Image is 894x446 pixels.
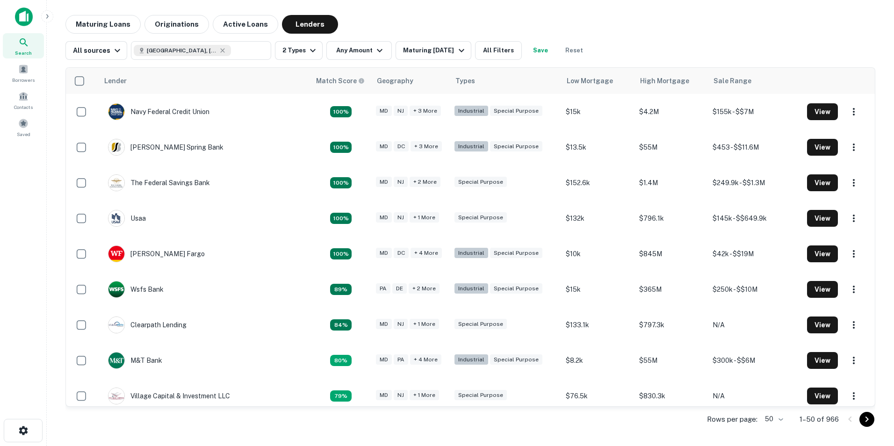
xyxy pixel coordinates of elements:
th: Geography [371,68,450,94]
img: picture [108,104,124,120]
td: $845M [634,236,708,272]
div: Usaa [108,210,146,227]
div: All sources [73,45,123,56]
div: NJ [394,319,408,330]
td: $10k [561,236,634,272]
div: Industrial [454,141,488,152]
div: Geography [377,75,413,86]
div: Capitalize uses an advanced AI algorithm to match your search with the best lender. The match sco... [330,177,352,188]
div: + 3 more [410,106,441,116]
button: Lenders [282,15,338,34]
div: PA [376,283,390,294]
div: Search [3,33,44,58]
td: $15k [561,94,634,129]
img: picture [108,317,124,333]
button: Originations [144,15,209,34]
div: Lender [104,75,127,86]
div: Maturing [DATE] [403,45,467,56]
button: View [807,245,838,262]
div: MD [376,319,392,330]
div: MD [376,106,392,116]
td: $55M [634,129,708,165]
button: Reset [559,41,589,60]
div: Industrial [454,354,488,365]
td: $365M [634,272,708,307]
div: Industrial [454,106,488,116]
td: $300k - $$6M [708,343,802,378]
div: + 4 more [411,248,442,259]
td: $152.6k [561,165,634,201]
span: Contacts [14,103,33,111]
div: + 4 more [410,354,441,365]
div: Sale Range [714,75,751,86]
div: Clearpath Lending [108,317,187,333]
a: Contacts [3,87,44,113]
div: DE [392,283,407,294]
div: NJ [394,177,408,187]
th: Sale Range [708,68,802,94]
td: $76.5k [561,378,634,414]
button: Go to next page [859,412,874,427]
div: Special Purpose [490,106,542,116]
td: $796.1k [634,201,708,236]
button: View [807,174,838,191]
div: Capitalize uses an advanced AI algorithm to match your search with the best lender. The match sco... [330,355,352,366]
img: picture [108,210,124,226]
div: Special Purpose [454,319,507,330]
div: + 3 more [411,141,442,152]
div: DC [394,248,409,259]
div: Chat Widget [847,371,894,416]
div: Special Purpose [490,248,542,259]
td: $13.5k [561,129,634,165]
div: DC [394,141,409,152]
img: picture [108,388,124,404]
button: View [807,317,838,333]
span: Saved [17,130,30,138]
div: Borrowers [3,60,44,86]
div: Capitalize uses an advanced AI algorithm to match your search with the best lender. The match sco... [316,76,365,86]
td: $8.2k [561,343,634,378]
div: Capitalize uses an advanced AI algorithm to match your search with the best lender. The match sco... [330,248,352,259]
p: 1–50 of 966 [800,414,839,425]
img: capitalize-icon.png [15,7,33,26]
img: picture [108,139,124,155]
td: $145k - $$649.9k [708,201,802,236]
div: Village Capital & Investment LLC [108,388,230,404]
td: $797.3k [634,307,708,343]
button: Maturing [DATE] [396,41,471,60]
a: Saved [3,115,44,140]
div: High Mortgage [640,75,689,86]
div: MD [376,212,392,223]
button: Maturing Loans [65,15,141,34]
div: Capitalize uses an advanced AI algorithm to match your search with the best lender. The match sco... [330,106,352,117]
div: NJ [394,106,408,116]
td: $249.9k - $$1.3M [708,165,802,201]
div: Wsfs Bank [108,281,164,298]
div: NJ [394,212,408,223]
div: Capitalize uses an advanced AI algorithm to match your search with the best lender. The match sco... [330,319,352,331]
button: All Filters [475,41,522,60]
div: + 1 more [410,390,439,401]
div: Special Purpose [490,283,542,294]
td: $15k [561,272,634,307]
td: $155k - $$7M [708,94,802,129]
div: Navy Federal Credit Union [108,103,209,120]
img: picture [108,246,124,262]
button: Save your search to get updates of matches that match your search criteria. [526,41,555,60]
th: Lender [99,68,310,94]
div: MD [376,354,392,365]
div: Special Purpose [454,390,507,401]
div: Special Purpose [490,141,542,152]
img: picture [108,175,124,191]
td: $55M [634,343,708,378]
td: $4.2M [634,94,708,129]
button: View [807,352,838,369]
td: $250k - $$10M [708,272,802,307]
th: High Mortgage [634,68,708,94]
div: [PERSON_NAME] Fargo [108,245,205,262]
span: Borrowers [12,76,35,84]
td: $1.4M [634,165,708,201]
div: [PERSON_NAME] Spring Bank [108,139,223,156]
